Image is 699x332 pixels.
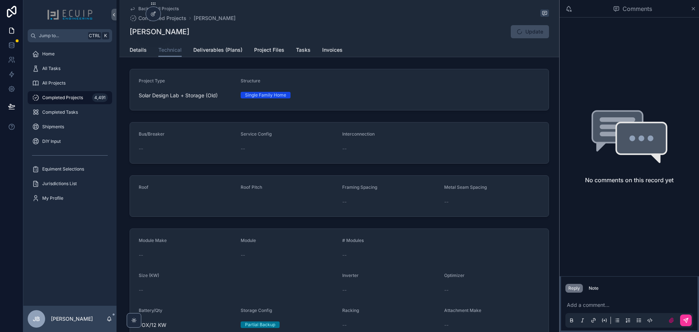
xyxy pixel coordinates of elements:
[28,106,112,119] a: Completed Tasks
[322,43,343,58] a: Invoices
[28,77,112,90] a: All Projects
[245,321,275,328] div: Partial Backup
[42,138,61,144] span: DIY Input
[241,184,262,190] span: Roof Pitch
[42,166,84,172] span: Equiment Selections
[245,92,286,98] div: Single Family Home
[342,145,347,152] span: --
[342,238,364,243] span: # Modules
[51,315,93,323] p: [PERSON_NAME]
[623,4,652,13] span: Comments
[241,78,260,83] span: Structure
[158,43,182,57] a: Technical
[342,131,375,137] span: Interconnection
[39,33,85,39] span: Jump to...
[241,308,272,313] span: Storage Config
[342,198,347,206] span: --
[28,192,112,205] a: My Profile
[194,15,236,22] a: [PERSON_NAME]
[322,46,343,54] span: Invoices
[444,198,449,206] span: --
[88,32,101,39] span: Ctrl
[444,286,449,294] span: --
[139,273,159,278] span: Size (KW)
[139,251,143,259] span: --
[139,145,143,152] span: --
[158,46,182,54] span: Technical
[138,15,186,22] span: Completed Projects
[139,92,218,99] span: Solar Design Lab + Storage (Old)
[42,51,55,57] span: Home
[42,181,77,187] span: Jurisdictions List
[92,93,108,102] div: 4,491
[444,273,465,278] span: Optimizer
[28,29,112,42] button: Jump to...CtrlK
[23,42,116,214] div: scrollable content
[28,120,112,133] a: Shipments
[130,6,179,12] a: Back to All Projects
[241,145,245,152] span: --
[28,91,112,104] a: Completed Projects4,491
[42,124,64,130] span: Shipments
[342,286,347,294] span: --
[139,78,165,83] span: Project Type
[47,9,93,20] img: App logo
[42,80,66,86] span: All Projects
[103,33,108,39] span: K
[42,195,63,201] span: My Profile
[342,251,347,259] span: --
[130,15,186,22] a: Completed Projects
[130,43,147,58] a: Details
[254,46,284,54] span: Project Files
[342,184,377,190] span: Framing Spacing
[42,109,78,115] span: Completed Tasks
[28,62,112,75] a: All Tasks
[586,284,601,293] button: Note
[444,184,487,190] span: Metal Seam Spacing
[444,321,449,329] span: --
[193,46,242,54] span: Deliverables (Plans)
[130,46,147,54] span: Details
[33,315,40,323] span: JB
[589,285,599,291] div: Note
[28,177,112,190] a: Jurisdictions List
[28,163,112,176] a: Equiment Selections
[28,135,112,148] a: DIY Input
[139,184,149,190] span: Roof
[296,46,311,54] span: Tasks
[241,251,245,259] span: --
[139,131,165,137] span: Bus/Breaker
[139,308,162,313] span: Battery/Qty
[342,273,359,278] span: Inverter
[241,238,256,243] span: Module
[254,43,284,58] a: Project Files
[139,238,167,243] span: Module Make
[565,284,583,293] button: Reply
[139,321,235,329] span: FOX/12 KW
[193,43,242,58] a: Deliverables (Plans)
[342,321,347,329] span: --
[139,286,143,294] span: --
[28,47,112,60] a: Home
[444,308,481,313] span: Attachment Make
[241,131,272,137] span: Service Config
[130,27,189,37] h1: [PERSON_NAME]
[296,43,311,58] a: Tasks
[138,6,179,12] span: Back to All Projects
[42,95,83,101] span: Completed Projects
[42,66,60,71] span: All Tasks
[342,308,359,313] span: Racking
[585,176,674,184] h2: No comments on this record yet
